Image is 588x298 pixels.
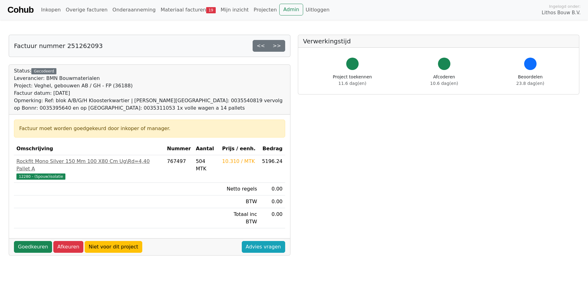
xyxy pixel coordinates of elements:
[165,155,193,183] td: 767497
[251,4,279,16] a: Projecten
[259,142,285,155] th: Bedrag
[218,4,251,16] a: Mijn inzicht
[222,158,257,165] div: 10.310 / MTK
[303,4,332,16] a: Uitloggen
[14,82,285,90] div: Project: Veghel, gebouwen AB / GH - FP (36188)
[63,4,110,16] a: Overige facturen
[193,142,220,155] th: Aantal
[165,142,193,155] th: Nummer
[16,158,162,180] a: Rockfit Mono Silver 150 Mm 100 X80 Cm Ug\Rd=4,40 Pallet A12280 - (Spouw)isolatie
[269,40,285,52] a: >>
[206,7,216,13] span: 19
[220,195,260,208] td: BTW
[259,155,285,183] td: 5196.24
[259,195,285,208] td: 0.00
[549,3,581,9] span: Ingelogd onder:
[38,4,63,16] a: Inkopen
[31,68,56,74] div: Gecodeerd
[253,40,269,52] a: <<
[516,81,544,86] span: 23.8 dag(en)
[242,241,285,253] a: Advies vragen
[279,4,303,15] a: Admin
[14,42,103,50] h5: Factuur nummer 251262093
[19,125,280,132] div: Factuur moet worden goedgekeurd door inkoper of manager.
[110,4,158,16] a: Onderaanneming
[14,75,285,82] div: Leverancier: BMN Bouwmaterialen
[14,67,285,112] div: Status:
[259,183,285,195] td: 0.00
[85,241,142,253] a: Niet voor dit project
[303,37,574,45] h5: Verwerkingstijd
[16,158,162,173] div: Rockfit Mono Silver 150 Mm 100 X80 Cm Ug\Rd=4,40 Pallet A
[16,173,65,180] span: 12280 - (Spouw)isolatie
[14,97,285,112] div: Opmerking: Ref: blok A/B/G/H Kloosterkwartier | [PERSON_NAME][GEOGRAPHIC_DATA]: 0035540819 vervol...
[196,158,217,173] div: 504 MTK
[430,81,458,86] span: 10.6 dag(en)
[14,142,165,155] th: Omschrijving
[158,4,218,16] a: Materiaal facturen19
[338,81,366,86] span: 11.6 dag(en)
[220,142,260,155] th: Prijs / eenh.
[220,208,260,228] td: Totaal inc BTW
[7,2,33,17] a: Cohub
[542,9,581,16] span: Lithos Bouw B.V.
[333,74,372,87] div: Project toekennen
[53,241,83,253] a: Afkeuren
[516,74,544,87] div: Beoordelen
[259,208,285,228] td: 0.00
[220,183,260,195] td: Netto regels
[14,241,52,253] a: Goedkeuren
[430,74,458,87] div: Afcoderen
[14,90,285,97] div: Factuur datum: [DATE]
